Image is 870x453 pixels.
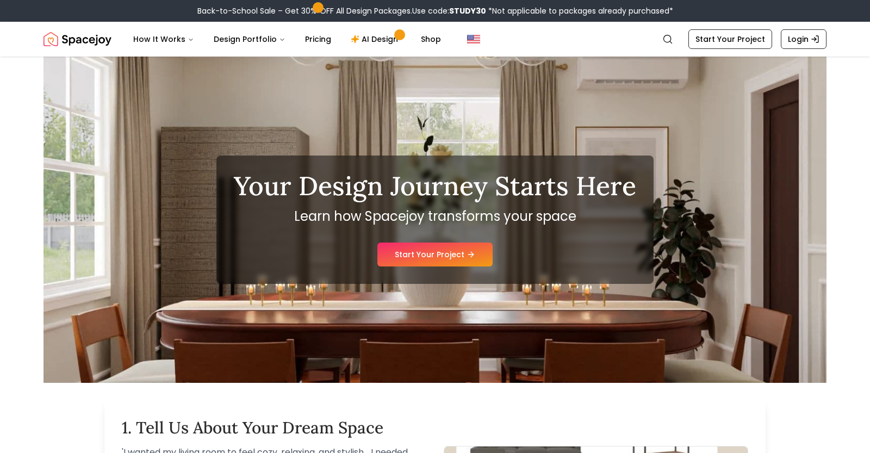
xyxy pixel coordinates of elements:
[125,28,203,50] button: How It Works
[412,5,486,16] span: Use code:
[205,28,294,50] button: Design Portfolio
[342,28,410,50] a: AI Design
[197,5,673,16] div: Back-to-School Sale – Get 30% OFF All Design Packages.
[234,173,636,199] h1: Your Design Journey Starts Here
[377,243,493,266] a: Start Your Project
[43,22,826,57] nav: Global
[412,28,450,50] a: Shop
[467,33,480,46] img: United States
[43,28,111,50] a: Spacejoy
[43,28,111,50] img: Spacejoy Logo
[688,29,772,49] a: Start Your Project
[122,418,748,437] h2: 1. Tell Us About Your Dream Space
[449,5,486,16] b: STUDY30
[486,5,673,16] span: *Not applicable to packages already purchased*
[296,28,340,50] a: Pricing
[234,208,636,225] p: Learn how Spacejoy transforms your space
[781,29,826,49] a: Login
[125,28,450,50] nav: Main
